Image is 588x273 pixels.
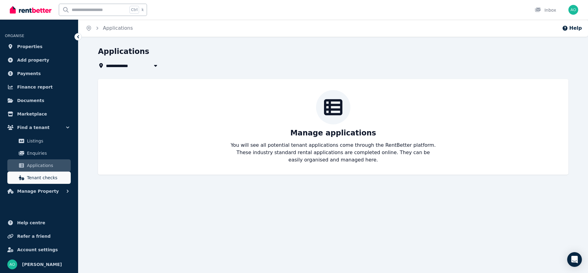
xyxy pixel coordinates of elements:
button: Manage Property [5,185,73,197]
img: RentBetter [10,5,51,14]
span: Enquiries [27,150,68,157]
span: Refer a friend [17,233,51,240]
span: Manage Property [17,188,59,195]
img: andy osinski [568,5,578,15]
a: Enquiries [7,147,71,159]
span: Properties [17,43,43,50]
p: You will see all potential tenant applications come through the RentBetter platform. These indust... [230,142,436,164]
span: [PERSON_NAME] [22,261,62,268]
div: Inbox [535,7,556,13]
p: Manage applications [290,128,376,138]
a: Add property [5,54,73,66]
span: k [141,7,144,12]
span: Account settings [17,246,58,253]
button: Find a tenant [5,121,73,134]
span: Listings [27,137,68,145]
div: Open Intercom Messenger [567,252,582,267]
a: Refer a friend [5,230,73,242]
a: Applications [7,159,71,172]
a: Applications [103,25,133,31]
a: Payments [5,67,73,80]
a: Tenant checks [7,172,71,184]
span: Add property [17,56,49,64]
span: Finance report [17,83,53,91]
a: Help centre [5,217,73,229]
span: Find a tenant [17,124,50,131]
span: Tenant checks [27,174,68,181]
span: Documents [17,97,44,104]
a: Finance report [5,81,73,93]
span: Marketplace [17,110,47,118]
a: Properties [5,40,73,53]
a: Documents [5,94,73,107]
span: Ctrl [130,6,139,14]
span: ORGANISE [5,34,24,38]
a: Listings [7,135,71,147]
span: Payments [17,70,41,77]
span: Help centre [17,219,45,226]
img: andy osinski [7,260,17,269]
button: Help [562,25,582,32]
a: Marketplace [5,108,73,120]
h1: Applications [98,47,149,56]
nav: Breadcrumb [78,20,140,37]
a: Account settings [5,244,73,256]
span: Applications [27,162,68,169]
